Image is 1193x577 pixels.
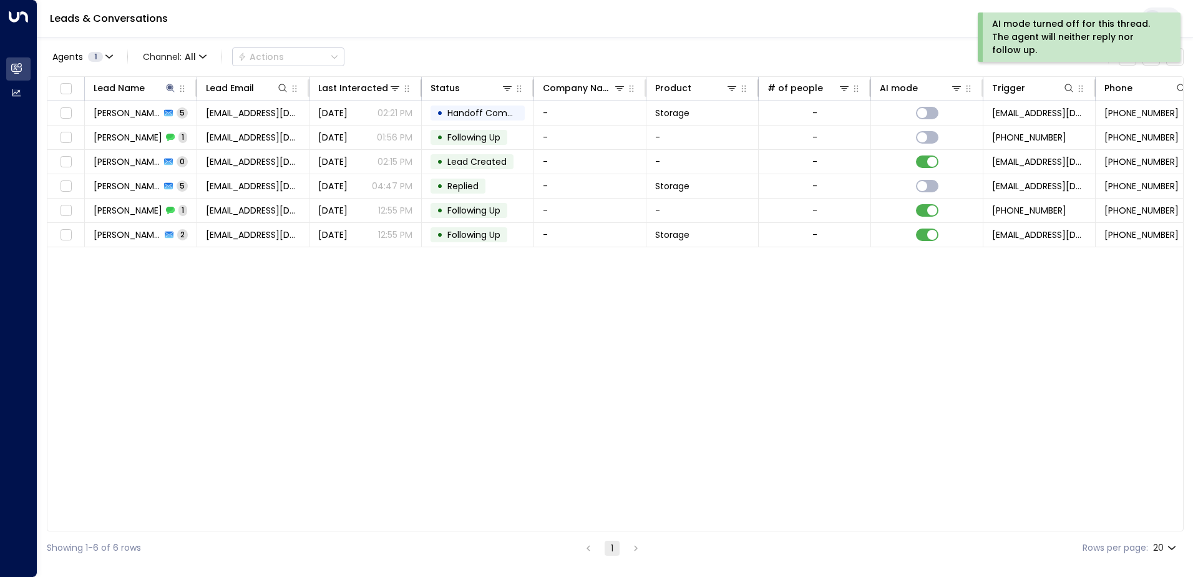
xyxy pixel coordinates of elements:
span: Replied [447,180,479,192]
span: Aug 11, 2025 [318,131,348,144]
span: Aug 11, 2025 [318,229,348,241]
div: - [812,107,817,119]
button: Channel:All [138,48,212,66]
span: tabathafenton@gmail.com [206,107,300,119]
span: Toggle select row [58,154,74,170]
button: page 1 [605,541,620,556]
span: Tabatha Olney [94,229,161,241]
span: Toggle select row [58,227,74,243]
button: Actions [232,47,344,66]
div: Lead Name [94,81,177,96]
span: Agents [52,52,83,61]
span: Yesterday [318,107,348,119]
span: 0 [177,156,188,167]
div: • [437,224,443,245]
span: tabtab915@hotmail.com [206,204,300,217]
span: leads@space-station.co.uk [992,229,1086,241]
div: # of people [767,81,850,96]
div: Company Name [543,81,613,96]
div: - [812,204,817,217]
td: - [534,126,646,149]
span: +447828141194 [1104,107,1179,119]
span: Channel: [138,48,212,66]
span: Toggle select row [58,106,74,121]
span: Storage [655,180,689,192]
div: • [437,127,443,148]
div: Last Interacted [318,81,388,96]
div: Trigger [992,81,1025,96]
div: - [812,229,817,241]
span: +447828141194 [1104,180,1179,192]
div: Product [655,81,691,96]
span: Lead Created [447,155,507,168]
span: Toggle select row [58,130,74,145]
span: Tabatha Fenton [94,107,160,119]
span: Toggle select row [58,203,74,219]
span: tabtab915@hotmail.com [206,229,300,241]
td: - [646,150,759,174]
span: All [185,52,196,62]
span: Aug 09, 2025 [318,155,348,168]
div: AI mode turned off for this thread. The agent will neither reply nor follow up. [992,17,1164,57]
span: Following Up [447,229,500,241]
span: Tabatha Fenton [94,155,160,168]
span: +447828141194 [992,131,1066,144]
div: Lead Email [206,81,254,96]
td: - [646,199,759,222]
span: 1 [178,132,187,142]
span: Tabatha Fenton [94,131,162,144]
td: - [534,199,646,222]
span: 1 [88,52,103,62]
td: - [534,174,646,198]
div: Button group with a nested menu [232,47,344,66]
span: +447828141194 [1104,131,1179,144]
div: AI mode [880,81,918,96]
div: Lead Name [94,81,145,96]
p: 02:15 PM [377,155,412,168]
div: • [437,200,443,221]
span: leads@space-station.co.uk [992,107,1086,119]
span: tabathafenton@gmail.com [206,131,300,144]
label: Rows per page: [1083,541,1148,555]
div: • [437,102,443,124]
div: Showing 1-6 of 6 rows [47,541,141,555]
div: - [812,155,817,168]
div: # of people [767,81,823,96]
div: Phone [1104,81,1187,96]
span: 2 [177,229,188,240]
div: Status [431,81,460,96]
div: • [437,151,443,172]
p: 12:55 PM [378,204,412,217]
span: Toggle select all [58,81,74,97]
span: Toggle select row [58,179,74,194]
div: Lead Email [206,81,289,96]
span: 1 [178,205,187,215]
span: Jul 12, 2025 [318,180,348,192]
span: leads@space-station.co.uk [992,155,1086,168]
span: tabathafenton@gmail.com [206,180,300,192]
td: - [646,126,759,149]
p: 02:21 PM [377,107,412,119]
span: Following Up [447,131,500,144]
div: - [812,131,817,144]
span: +447990941001 [992,204,1066,217]
span: +447828141194 [1104,155,1179,168]
p: 12:55 PM [378,229,412,241]
div: Company Name [543,81,626,96]
div: • [437,175,443,197]
span: Aug 12, 2025 [318,204,348,217]
span: Tabatha Fenton [94,180,160,192]
div: Product [655,81,738,96]
span: 5 [177,180,188,191]
span: 5 [177,107,188,118]
span: Following Up [447,204,500,217]
a: Leads & Conversations [50,11,168,26]
div: - [812,180,817,192]
span: leads@space-station.co.uk [992,180,1086,192]
td: - [534,101,646,125]
span: +447990941001 [1104,204,1179,217]
span: +447990941001 [1104,229,1179,241]
nav: pagination navigation [580,540,644,556]
td: - [534,150,646,174]
div: Actions [238,51,284,62]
